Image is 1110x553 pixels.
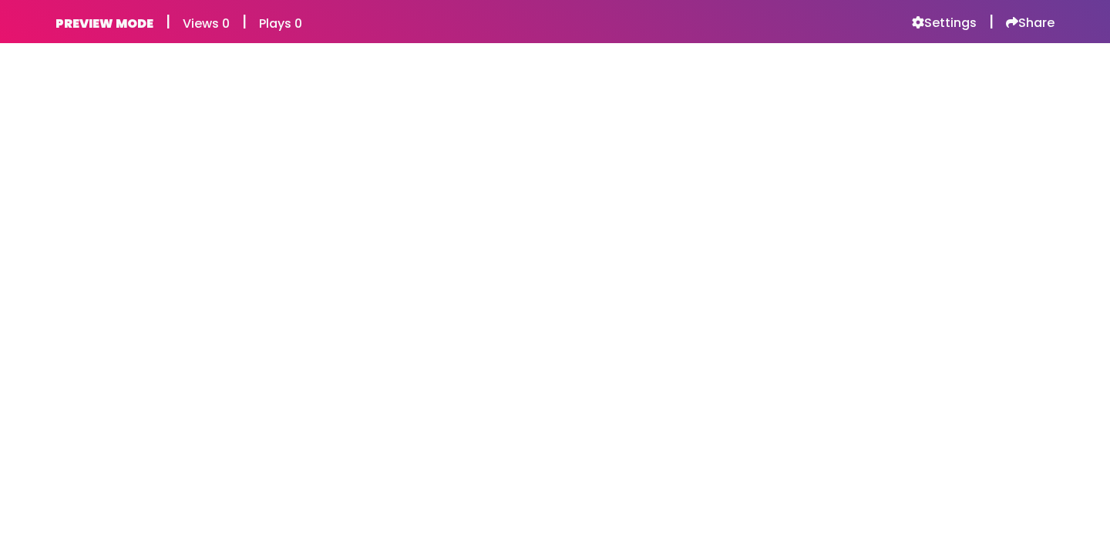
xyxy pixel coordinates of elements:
[989,12,994,31] h5: |
[912,15,977,31] a: Settings
[166,12,170,31] h5: |
[183,16,230,31] h6: Views 0
[1006,15,1054,31] a: Share
[259,16,302,31] h6: Plays 0
[55,16,153,31] h6: PREVIEW MODE
[242,12,247,31] h5: |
